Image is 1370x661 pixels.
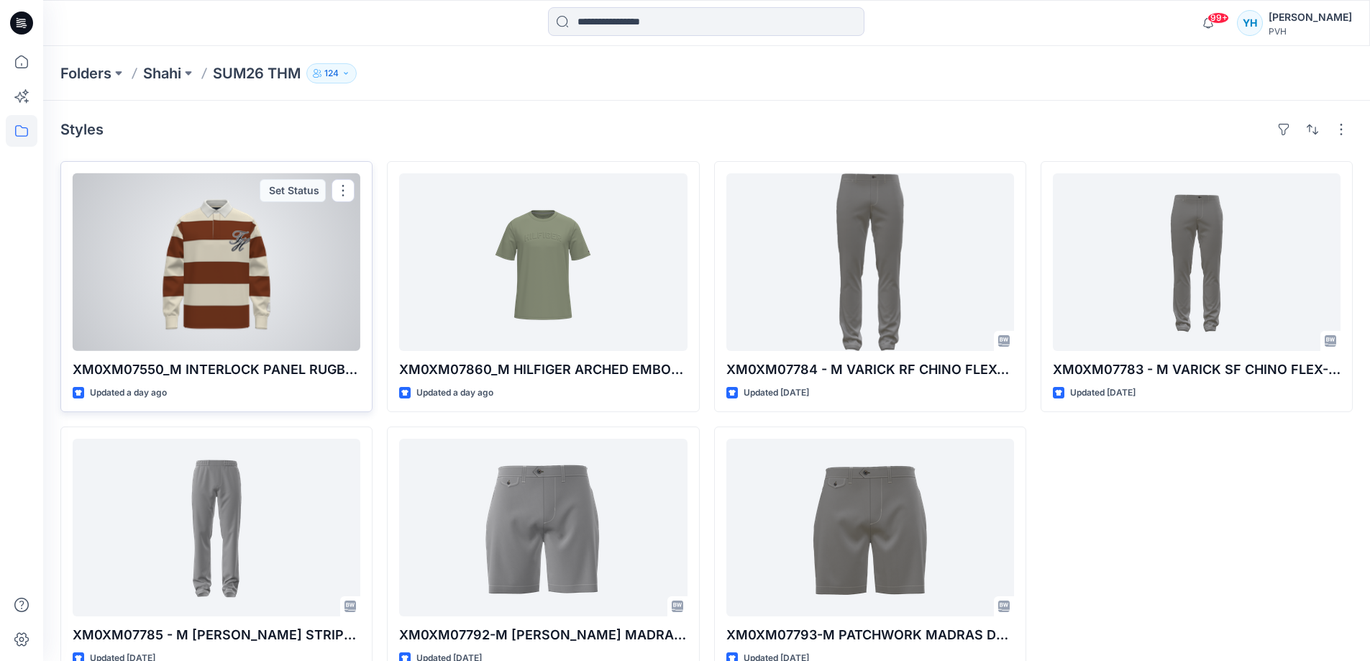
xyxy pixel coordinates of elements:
a: XM0XM07860_M HILFIGER ARCHED EMBOSSED TEE [399,173,687,351]
a: Shahi [143,63,181,83]
a: XM0XM07550_M INTERLOCK PANEL RUGBY POLO [73,173,360,351]
p: Updated a day ago [90,386,167,401]
p: XM0XM07793-M PATCHWORK MADRAS DC SHORT-3D [726,625,1014,645]
p: XM0XM07860_M HILFIGER ARCHED EMBOSSED TEE [399,360,687,380]
h4: Styles [60,121,104,138]
a: Folders [60,63,111,83]
p: Updated [DATE] [744,386,809,401]
p: XM0XM07784 - M VARICK RF CHINO FLEX-3D [726,360,1014,380]
button: 124 [306,63,357,83]
p: XM0XM07792-M [PERSON_NAME] MADRAS DC SHORT [399,625,687,645]
div: [PERSON_NAME] [1269,9,1352,26]
a: XM0XM07784 - M VARICK RF CHINO FLEX-3D [726,173,1014,351]
a: XM0XM07783 - M VARICK SF CHINO FLEX-3D [1053,173,1341,351]
p: Updated a day ago [416,386,493,401]
p: XM0XM07785 - M [PERSON_NAME] STRIPE PANT - PROTO [73,625,360,645]
div: YH [1237,10,1263,36]
span: 99+ [1207,12,1229,24]
a: XM0XM07792-M SALLY MADRAS DC SHORT [399,439,687,616]
p: Updated [DATE] [1070,386,1136,401]
a: XM0XM07785 - M THOMPSON STRIPE PANT - PROTO [73,439,360,616]
a: XM0XM07793-M PATCHWORK MADRAS DC SHORT-3D [726,439,1014,616]
p: SUM26 THM [213,63,301,83]
p: XM0XM07783 - M VARICK SF CHINO FLEX-3D [1053,360,1341,380]
p: 124 [324,65,339,81]
div: PVH [1269,26,1352,37]
p: XM0XM07550_M INTERLOCK PANEL RUGBY POLO [73,360,360,380]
